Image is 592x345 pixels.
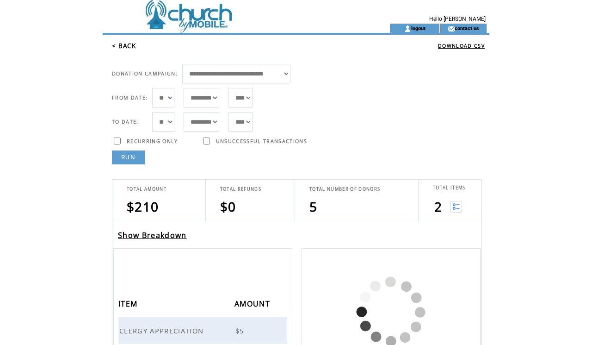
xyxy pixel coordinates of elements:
[429,16,486,22] span: Hello [PERSON_NAME]
[448,25,455,32] img: contact_us_icon.gif
[309,186,380,192] span: TOTAL NUMBER OF DONORS
[112,151,145,164] a: RUN
[127,138,178,144] span: RECURRING ONLY
[455,25,479,31] a: contact us
[434,198,442,215] span: 2
[220,186,261,192] span: TOTAL REFUNDS
[404,25,411,32] img: account_icon.gif
[127,186,166,192] span: TOTAL AMOUNT
[118,296,140,314] span: ITEM
[127,198,159,215] span: $210
[235,326,247,335] span: $5
[112,70,178,77] span: DONATION CAMPAIGN:
[216,138,307,144] span: UNSUCCESSFUL TRANSACTIONS
[234,296,272,314] span: AMOUNT
[438,43,485,49] a: DOWNLOAD CSV
[118,230,187,240] a: Show Breakdown
[112,42,136,50] a: < BACK
[119,326,206,335] span: CLERGY APPRECIATION
[220,198,236,215] span: $0
[118,301,140,306] a: ITEM
[112,119,139,125] span: TO DATE:
[119,326,206,334] a: CLERGY APPRECIATION
[309,198,317,215] span: 5
[411,25,425,31] a: logout
[433,185,466,191] span: TOTAL ITEMS
[450,201,462,213] img: View list
[112,94,148,101] span: FROM DATE:
[234,301,272,306] a: AMOUNT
